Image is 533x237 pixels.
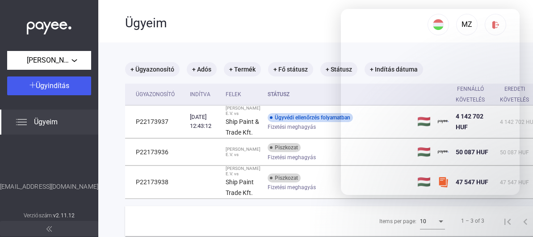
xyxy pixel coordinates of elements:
[420,216,445,226] mat-select: Items per page:
[268,122,316,132] span: Fizetési meghagyás
[226,89,260,100] div: Felek
[7,76,91,95] button: Ügyindítás
[461,216,484,226] div: 1 – 3 of 3
[190,89,218,100] div: Indítva
[46,226,52,232] img: arrow-double-left-grey.svg
[226,166,260,177] div: [PERSON_NAME] E.V. vs
[190,113,218,131] div: [DATE] 12:43:12
[268,182,316,193] span: Fizetési meghagyás
[125,106,186,138] td: P22173937
[268,152,316,163] span: Fizetési meghagyás
[34,117,58,127] span: Ügyeim
[320,62,357,76] mat-chip: + Státusz
[125,16,428,31] div: Ügyeim
[190,89,210,100] div: Indítva
[420,218,426,224] span: 10
[226,147,260,157] div: [PERSON_NAME] E.V. vs
[125,139,186,165] td: P22173936
[16,117,27,127] img: list.svg
[224,62,261,76] mat-chip: + Termék
[268,113,353,122] div: Ügyvédi ellenőrzés folyamatban
[226,106,260,116] div: [PERSON_NAME] E.V. vs
[125,166,186,199] td: P22173938
[27,55,71,66] span: [PERSON_NAME] E.V.
[268,62,313,76] mat-chip: + Fő státusz
[29,82,36,88] img: plus-white.svg
[27,17,71,35] img: white-payee-white-dot.svg
[264,84,414,106] th: Státusz
[226,178,254,196] strong: Ship Paint Trade Kft.
[7,51,91,70] button: [PERSON_NAME] E.V.
[136,89,183,100] div: Ügyazonosító
[53,212,75,219] strong: v2.11.12
[268,143,301,152] div: Piszkozat
[498,202,520,224] iframe: Intercom live chat
[226,118,259,136] strong: Ship Paint & Trade Kft.
[125,62,180,76] mat-chip: + Ügyazonosító
[268,174,301,182] div: Piszkozat
[341,9,520,195] iframe: Intercom live chat
[36,81,69,90] span: Ügyindítás
[136,89,175,100] div: Ügyazonosító
[379,216,416,227] div: Items per page:
[226,89,241,100] div: Felek
[187,62,217,76] mat-chip: + Adós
